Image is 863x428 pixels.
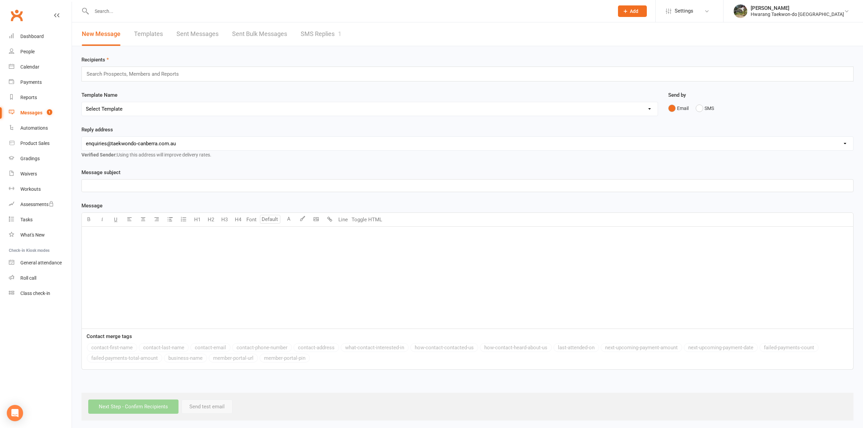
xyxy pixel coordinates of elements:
div: Calendar [20,64,39,70]
a: Sent Bulk Messages [232,22,287,46]
div: Messages [20,110,42,115]
a: Calendar [9,59,72,75]
a: Messages 1 [9,105,72,120]
span: Add [630,8,638,14]
span: Using this address will improve delivery rates. [81,152,211,157]
div: Product Sales [20,141,50,146]
div: Automations [20,125,48,131]
button: H4 [231,213,245,226]
input: Search Prospects, Members and Reports [86,70,185,78]
div: Workouts [20,186,41,192]
img: thumb_image1508293539.png [734,4,747,18]
button: H1 [190,213,204,226]
div: Gradings [20,156,40,161]
label: Send by [668,91,686,99]
button: Email [668,102,689,115]
div: Assessments [20,202,54,207]
a: People [9,44,72,59]
button: U [109,213,123,226]
a: Automations [9,120,72,136]
span: 1 [47,109,52,115]
a: Assessments [9,197,72,212]
label: Recipients [81,56,109,64]
button: Add [618,5,647,17]
label: Message subject [81,168,120,176]
div: What's New [20,232,45,238]
label: Reply address [81,126,113,134]
a: What's New [9,227,72,243]
label: Template Name [81,91,117,99]
div: 1 [338,30,341,37]
div: Payments [20,79,42,85]
div: Roll call [20,275,36,281]
div: Tasks [20,217,33,222]
div: Open Intercom Messenger [7,405,23,421]
a: Reports [9,90,72,105]
button: Toggle HTML [350,213,384,226]
a: Waivers [9,166,72,182]
button: SMS [696,102,714,115]
button: Line [336,213,350,226]
strong: Verified Sender: [81,152,117,157]
div: [PERSON_NAME] [751,5,844,11]
a: Roll call [9,271,72,286]
a: New Message [82,22,120,46]
a: SMS Replies1 [301,22,341,46]
a: Clubworx [8,7,25,24]
span: Settings [675,3,693,19]
a: Dashboard [9,29,72,44]
a: Sent Messages [176,22,219,46]
button: A [282,213,296,226]
a: Class kiosk mode [9,286,72,301]
div: General attendance [20,260,62,265]
span: U [114,217,117,223]
label: Contact merge tags [87,332,132,340]
a: Templates [134,22,163,46]
div: People [20,49,35,54]
input: Default [260,215,280,224]
div: Reports [20,95,37,100]
a: General attendance kiosk mode [9,255,72,271]
button: Font [245,213,258,226]
label: Message [81,202,102,210]
div: Dashboard [20,34,44,39]
div: Class check-in [20,291,50,296]
a: Payments [9,75,72,90]
button: H2 [204,213,218,226]
a: Product Sales [9,136,72,151]
input: Search... [90,6,609,16]
a: Gradings [9,151,72,166]
a: Tasks [9,212,72,227]
div: Waivers [20,171,37,176]
a: Workouts [9,182,72,197]
div: Hwarang Taekwon-do [GEOGRAPHIC_DATA] [751,11,844,17]
button: H3 [218,213,231,226]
